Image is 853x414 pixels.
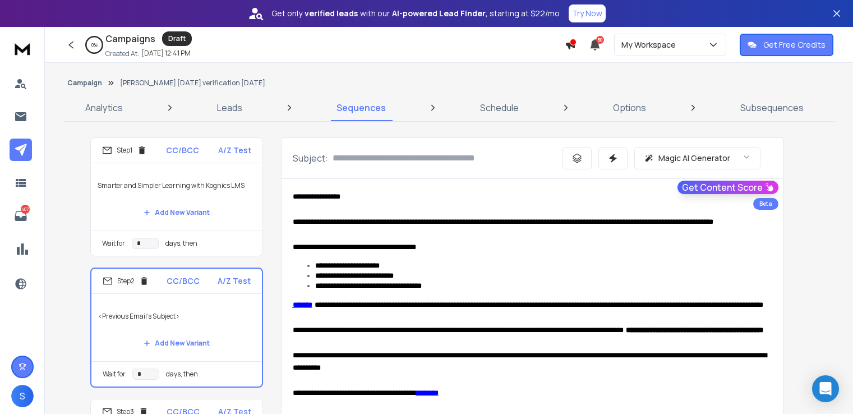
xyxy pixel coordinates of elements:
[165,239,197,248] p: days, then
[11,38,34,59] img: logo
[167,275,200,287] p: CC/BCC
[271,8,560,19] p: Get only with our starting at $22/mo
[217,101,242,114] p: Leads
[105,49,139,58] p: Created At:
[162,31,192,46] div: Draft
[634,147,760,169] button: Magic AI Generator
[11,385,34,407] button: S
[103,370,126,379] p: Wait for
[79,94,130,121] a: Analytics
[218,145,251,156] p: A/Z Test
[480,101,519,114] p: Schedule
[621,39,680,50] p: My Workspace
[763,39,826,50] p: Get Free Credits
[210,94,249,121] a: Leads
[166,145,199,156] p: CC/BCC
[606,94,653,121] a: Options
[98,170,256,201] p: Smarter and Simpler Learning with Kognics LMS
[740,101,804,114] p: Subsequences
[293,151,328,165] p: Subject:
[102,239,125,248] p: Wait for
[135,201,219,224] button: Add New Variant
[21,205,30,214] p: 407
[569,4,606,22] button: Try Now
[677,181,778,194] button: Get Content Score
[102,145,147,155] div: Step 1
[135,332,219,355] button: Add New Variant
[90,268,263,388] li: Step2CC/BCCA/Z Test<Previous Email's Subject>Add New VariantWait fordays, then
[658,153,730,164] p: Magic AI Generator
[98,301,255,332] p: <Previous Email's Subject>
[120,79,265,88] p: [PERSON_NAME] [DATE] verification [DATE]
[392,8,487,19] strong: AI-powered Lead Finder,
[473,94,525,121] a: Schedule
[572,8,602,19] p: Try Now
[141,49,191,58] p: [DATE] 12:41 PM
[90,137,263,256] li: Step1CC/BCCA/Z TestSmarter and Simpler Learning with Kognics LMSAdd New VariantWait fordays, then
[336,101,386,114] p: Sequences
[740,34,833,56] button: Get Free Credits
[812,375,839,402] div: Open Intercom Messenger
[305,8,358,19] strong: verified leads
[103,276,149,286] div: Step 2
[85,101,123,114] p: Analytics
[613,101,646,114] p: Options
[91,42,98,48] p: 0 %
[596,36,604,44] span: 50
[330,94,393,121] a: Sequences
[166,370,198,379] p: days, then
[67,79,102,88] button: Campaign
[10,205,32,227] a: 407
[105,32,155,45] h1: Campaigns
[753,198,778,210] div: Beta
[218,275,251,287] p: A/Z Test
[734,94,810,121] a: Subsequences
